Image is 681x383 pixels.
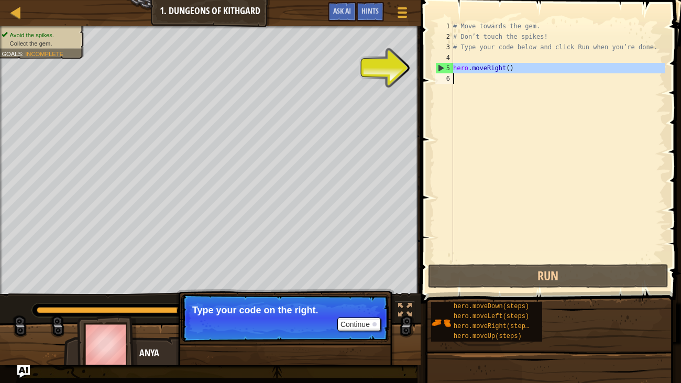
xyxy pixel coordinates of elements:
[328,2,356,21] button: Ask AI
[454,313,529,320] span: hero.moveLeft(steps)
[22,50,25,57] span: :
[25,50,63,57] span: Incomplete
[2,31,78,39] li: Avoid the spikes.
[436,63,453,73] div: 5
[454,333,522,340] span: hero.moveUp(steps)
[192,305,378,315] p: Type your code on the right.
[337,318,381,331] button: Continue
[435,73,453,84] div: 6
[77,315,138,374] img: thang_avatar_frame.png
[435,21,453,31] div: 1
[139,346,346,360] div: Anya
[454,303,529,310] span: hero.moveDown(steps)
[17,365,30,378] button: Ask AI
[435,42,453,52] div: 3
[10,40,52,47] span: Collect the gem.
[454,323,533,330] span: hero.moveRight(steps)
[435,52,453,63] div: 4
[428,264,668,288] button: Run
[333,6,351,16] span: Ask AI
[2,50,22,57] span: Goals
[394,301,415,322] button: Toggle fullscreen
[431,313,451,333] img: portrait.png
[389,2,415,27] button: Show game menu
[2,39,78,48] li: Collect the gem.
[10,31,54,38] span: Avoid the spikes.
[361,6,379,16] span: Hints
[435,31,453,42] div: 2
